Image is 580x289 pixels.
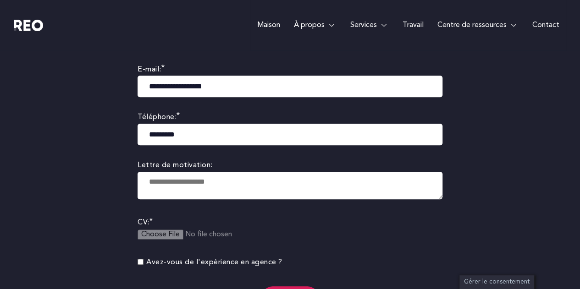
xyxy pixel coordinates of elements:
[532,22,559,29] font: Contact
[257,22,280,29] font: Maison
[138,161,213,169] font: Lettre de motivation:
[146,258,282,266] font: Avez-vous de l'expérience en agence ?
[138,114,177,121] font: Téléphone:
[350,22,377,29] font: Services
[294,22,325,29] font: À propos
[464,279,530,285] font: Gérer le consentement
[138,65,161,73] font: E-mail:
[437,22,507,29] font: Centre de ressources
[403,22,424,29] font: Travail
[138,219,149,226] font: CV:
